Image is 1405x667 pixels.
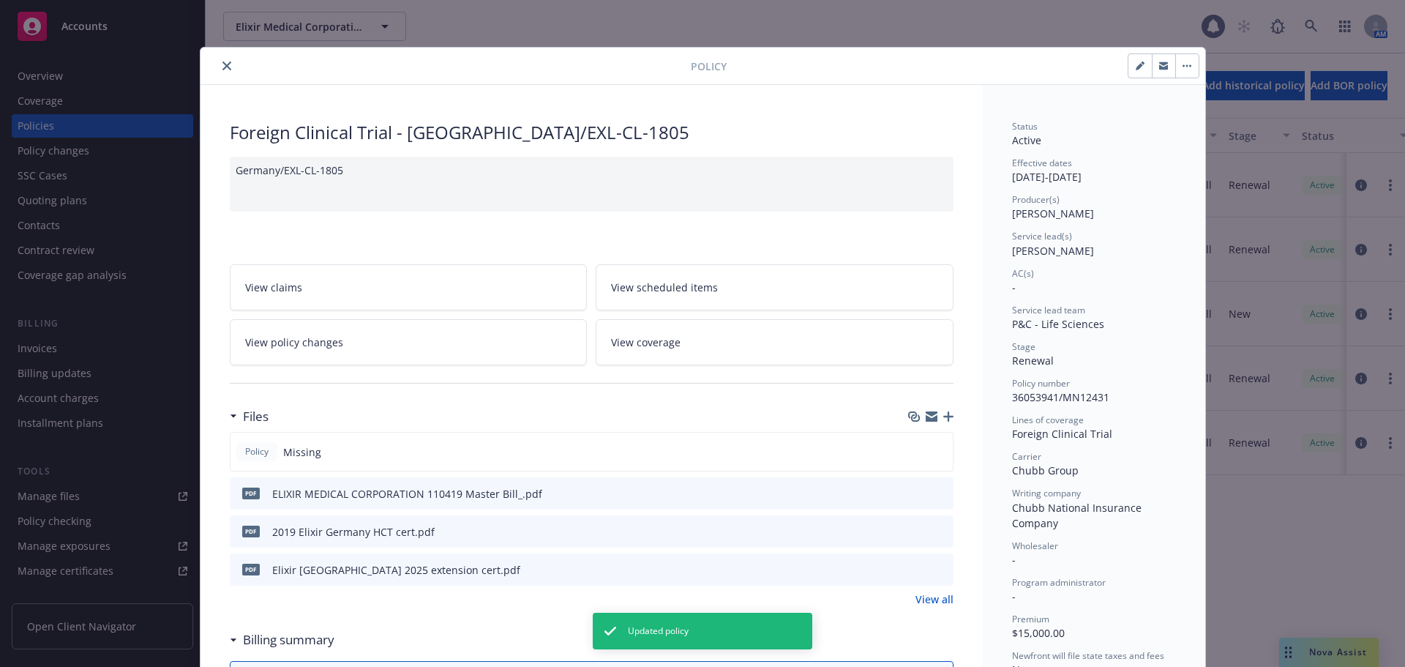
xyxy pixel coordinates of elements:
[272,486,542,502] div: ELIXIR MEDICAL CORPORATION 110419 Master Bill_.pdf
[1012,390,1109,404] span: 36053941/MN12431
[1012,230,1072,242] span: Service lead(s)
[1012,317,1104,331] span: P&C - Life Sciences
[1012,157,1072,169] span: Effective dates
[934,524,948,540] button: preview file
[272,562,520,578] div: Elixir [GEOGRAPHIC_DATA] 2025 extension cert.pdf
[1012,354,1054,368] span: Renewal
[1012,540,1058,552] span: Wholesaler
[1012,649,1164,662] span: Newfront will file state taxes and fees
[1012,267,1034,280] span: AC(s)
[1012,133,1041,147] span: Active
[611,280,718,295] span: View scheduled items
[934,562,948,578] button: preview file
[230,630,334,649] div: Billing summary
[934,486,948,502] button: preview file
[1012,450,1041,463] span: Carrier
[1012,626,1065,640] span: $15,000.00
[911,524,923,540] button: download file
[1012,463,1079,477] span: Chubb Group
[242,526,260,537] span: pdf
[218,57,236,75] button: close
[242,564,260,575] span: pdf
[230,264,588,310] a: View claims
[1012,414,1084,426] span: Lines of coverage
[911,486,923,502] button: download file
[1012,377,1070,390] span: Policy number
[243,630,334,649] h3: Billing summary
[691,59,727,74] span: Policy
[596,264,953,310] a: View scheduled items
[230,319,588,365] a: View policy changes
[1012,589,1016,603] span: -
[1012,120,1038,133] span: Status
[915,592,953,607] a: View all
[1012,553,1016,567] span: -
[1012,206,1094,220] span: [PERSON_NAME]
[242,488,260,499] span: pdf
[1012,193,1060,206] span: Producer(s)
[628,625,689,638] span: Updated policy
[1012,576,1106,589] span: Program administrator
[245,280,302,295] span: View claims
[1012,304,1085,316] span: Service lead team
[242,445,271,458] span: Policy
[245,335,343,350] span: View policy changes
[283,444,321,460] span: Missing
[1012,487,1081,499] span: Writing company
[1012,426,1176,441] div: Foreign Clinical Trial
[596,319,953,365] a: View coverage
[230,407,269,426] div: Files
[230,120,953,145] div: Foreign Clinical Trial - [GEOGRAPHIC_DATA]/EXL-CL-1805
[1012,244,1094,258] span: [PERSON_NAME]
[1012,501,1144,530] span: Chubb National Insurance Company
[1012,340,1035,353] span: Stage
[243,407,269,426] h3: Files
[1012,613,1049,625] span: Premium
[611,335,681,350] span: View coverage
[1012,280,1016,294] span: -
[230,157,953,212] div: Germany/EXL-CL-1805
[272,524,435,540] div: 2019 Elixir Germany HCT cert.pdf
[1012,157,1176,185] div: [DATE] - [DATE]
[911,562,923,578] button: download file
